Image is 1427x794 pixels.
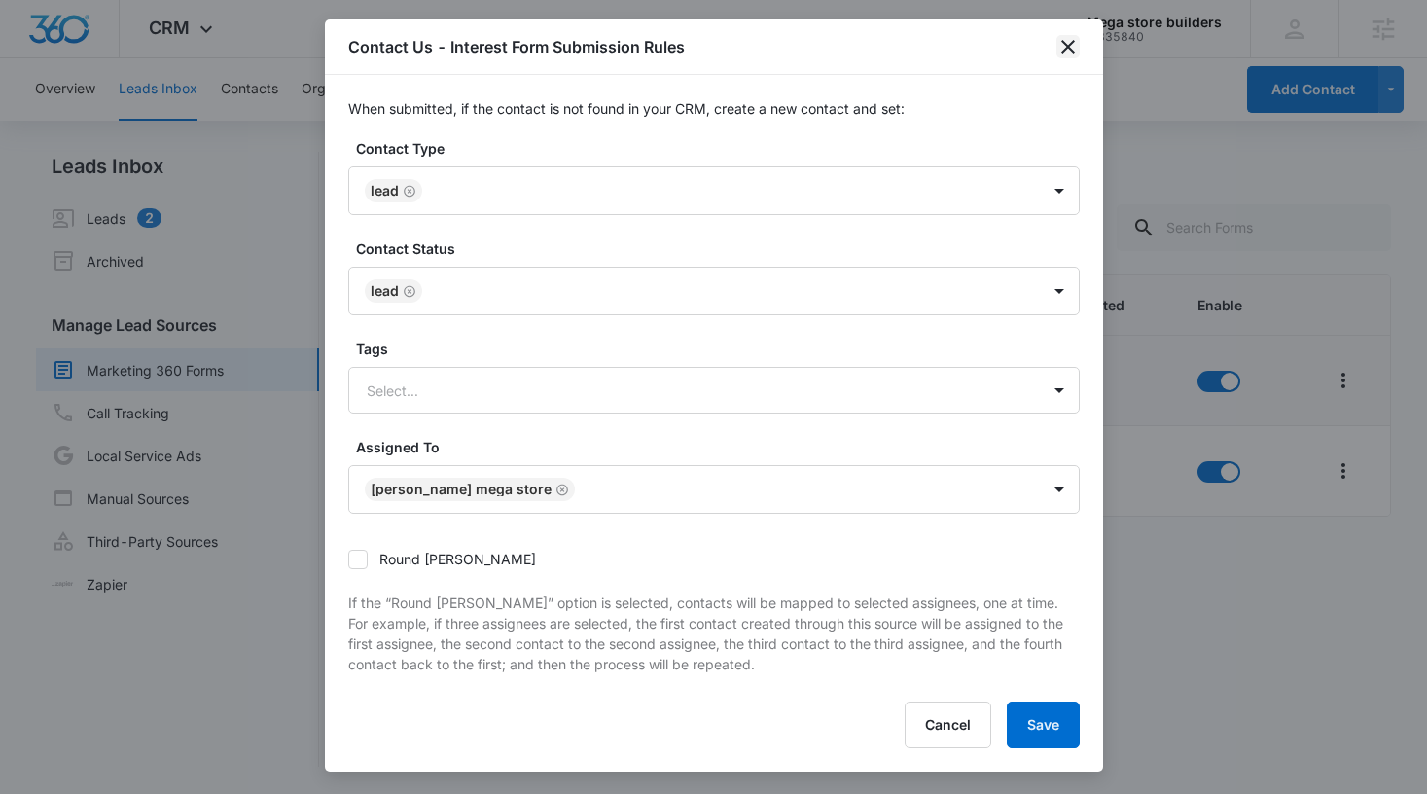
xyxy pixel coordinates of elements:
button: Save [1007,702,1080,748]
div: Lead [371,284,399,298]
div: Remove John Mega Store [552,483,569,496]
label: Tags [356,339,1088,359]
label: Contact Status [356,238,1088,259]
div: Lead [371,184,399,198]
p: If the “Round [PERSON_NAME]” option is selected, contacts will be mapped to selected assignees, o... [348,593,1080,674]
div: Remove Lead [399,184,416,198]
p: When submitted, if the contact is not found in your CRM, create a new contact and set: [348,98,1080,119]
h1: Contact Us - Interest Form Submission Rules [348,35,685,58]
label: Contact Type [356,138,1088,159]
div: [PERSON_NAME] Mega Store [371,483,552,496]
label: Round [PERSON_NAME] [348,549,536,569]
label: Assigned To [356,437,1088,457]
button: Cancel [905,702,991,748]
div: Remove Lead [399,284,416,298]
button: close [1056,35,1080,58]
